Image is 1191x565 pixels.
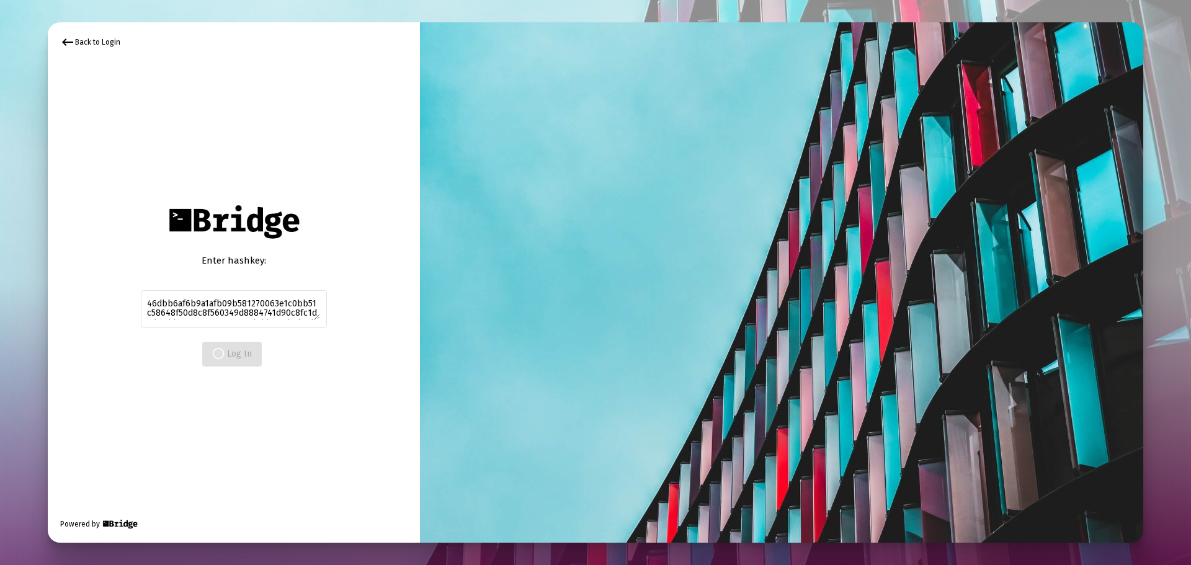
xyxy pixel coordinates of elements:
[163,198,305,245] img: Bridge Financial Technology Logo
[60,518,139,530] div: Powered by
[202,342,262,367] button: Log In
[141,254,327,267] div: Enter hashkey:
[101,518,139,530] img: Bridge Financial Technology Logo
[60,35,75,50] mat-icon: keyboard_backspace
[60,35,120,50] div: Back to Login
[212,349,252,359] span: Log In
